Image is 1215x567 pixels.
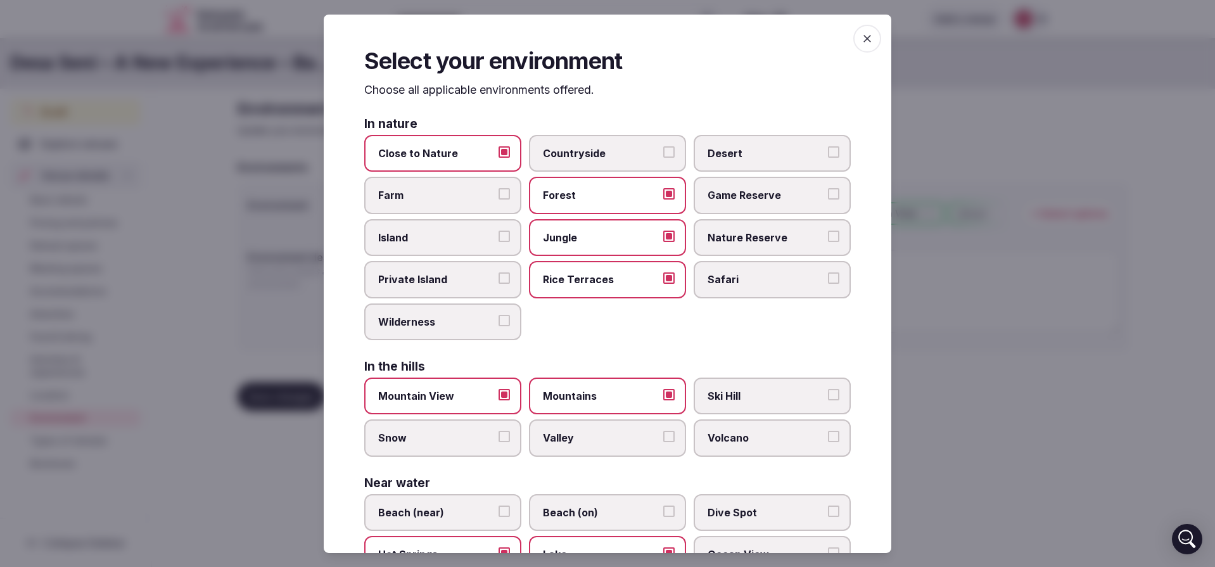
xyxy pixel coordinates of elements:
[708,547,824,561] span: Ocean View
[708,431,824,445] span: Volcano
[364,477,430,489] h3: Near water
[828,146,839,158] button: Desert
[543,188,659,202] span: Forest
[543,389,659,403] span: Mountains
[708,146,824,160] span: Desert
[378,431,495,445] span: Snow
[499,389,510,400] button: Mountain View
[708,389,824,403] span: Ski Hill
[378,315,495,329] span: Wilderness
[378,188,495,202] span: Farm
[708,231,824,245] span: Nature Reserve
[708,272,824,286] span: Safari
[543,431,659,445] span: Valley
[543,231,659,245] span: Jungle
[828,389,839,400] button: Ski Hill
[828,431,839,442] button: Volcano
[378,506,495,519] span: Beach (near)
[543,506,659,519] span: Beach (on)
[543,547,659,561] span: Lake
[828,231,839,242] button: Nature Reserve
[663,431,675,442] button: Valley
[499,188,510,200] button: Farm
[663,506,675,517] button: Beach (on)
[499,506,510,517] button: Beach (near)
[828,506,839,517] button: Dive Spot
[499,431,510,442] button: Snow
[378,547,495,561] span: Hot Springs
[499,315,510,326] button: Wilderness
[828,188,839,200] button: Game Reserve
[663,231,675,242] button: Jungle
[828,547,839,559] button: Ocean View
[378,231,495,245] span: Island
[378,146,495,160] span: Close to Nature
[828,272,839,284] button: Safari
[543,272,659,286] span: Rice Terraces
[378,389,495,403] span: Mountain View
[499,547,510,559] button: Hot Springs
[499,146,510,158] button: Close to Nature
[663,389,675,400] button: Mountains
[708,506,824,519] span: Dive Spot
[364,118,417,130] h3: In nature
[663,547,675,559] button: Lake
[499,272,510,284] button: Private Island
[663,146,675,158] button: Countryside
[378,272,495,286] span: Private Island
[364,360,425,373] h3: In the hills
[708,188,824,202] span: Game Reserve
[543,146,659,160] span: Countryside
[663,188,675,200] button: Forest
[499,231,510,242] button: Island
[364,44,851,76] h2: Select your environment
[364,82,851,98] p: Choose all applicable environments offered.
[663,272,675,284] button: Rice Terraces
